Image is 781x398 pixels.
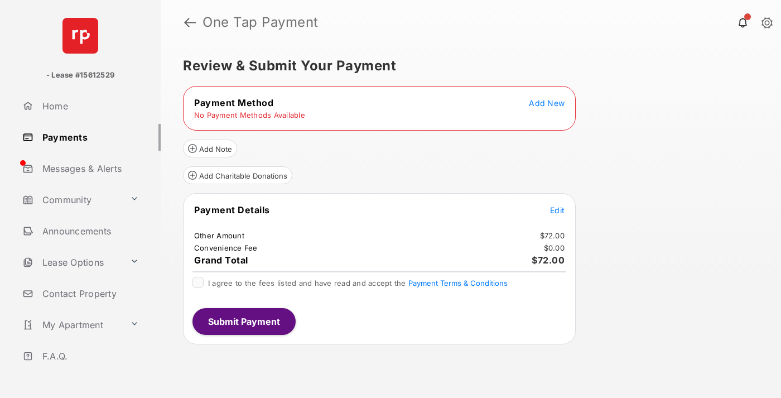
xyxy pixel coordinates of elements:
span: Payment Details [194,204,270,215]
td: $0.00 [543,243,565,253]
td: Other Amount [194,231,245,241]
button: Add Note [183,140,237,157]
a: Lease Options [18,249,126,276]
a: F.A.Q. [18,343,161,370]
p: - Lease #15612529 [46,70,114,81]
span: Edit [550,205,565,215]
td: $72.00 [539,231,566,241]
a: My Apartment [18,311,126,338]
a: Messages & Alerts [18,155,161,182]
button: Add Charitable Donations [183,166,292,184]
span: Grand Total [194,255,248,266]
a: Home [18,93,161,119]
h5: Review & Submit Your Payment [183,59,750,73]
span: I agree to the fees listed and have read and accept the [208,279,508,287]
button: Add New [529,97,565,108]
td: No Payment Methods Available [194,110,306,120]
a: Payments [18,124,161,151]
span: Payment Method [194,97,273,108]
a: Contact Property [18,280,161,307]
span: Add New [529,98,565,108]
button: I agree to the fees listed and have read and accept the [408,279,508,287]
button: Edit [550,204,565,215]
a: Announcements [18,218,161,244]
span: $72.00 [532,255,565,266]
button: Submit Payment [192,308,296,335]
td: Convenience Fee [194,243,258,253]
a: Community [18,186,126,213]
strong: One Tap Payment [203,16,319,29]
img: svg+xml;base64,PHN2ZyB4bWxucz0iaHR0cDovL3d3dy53My5vcmcvMjAwMC9zdmciIHdpZHRoPSI2NCIgaGVpZ2h0PSI2NC... [62,18,98,54]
